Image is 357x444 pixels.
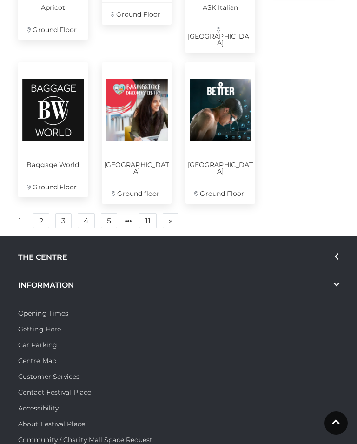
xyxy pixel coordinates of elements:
p: [GEOGRAPHIC_DATA] [185,18,255,53]
a: Baggage World Ground Floor [18,62,88,197]
a: Opening Times [18,309,68,317]
a: 2 [33,213,49,228]
p: Ground Floor [18,18,88,40]
p: Ground Floor [18,175,88,197]
p: [GEOGRAPHIC_DATA] [185,153,255,182]
a: Community / Charity Mall Space Request [18,436,152,444]
div: INFORMATION [18,271,339,299]
a: [GEOGRAPHIC_DATA] Ground floor [102,62,172,204]
a: [GEOGRAPHIC_DATA] Ground Floor [185,62,255,204]
a: 11 [139,213,157,228]
a: About Festival Place [18,420,85,428]
a: Accessibility [18,404,59,412]
a: Getting Here [18,325,61,333]
a: Next [163,213,178,228]
p: [GEOGRAPHIC_DATA] [102,153,172,182]
a: Car Parking [18,341,57,349]
p: Ground Floor [185,182,255,204]
a: 3 [55,213,72,228]
div: THE CENTRE [18,243,339,271]
p: Baggage World [18,153,88,175]
a: Customer Services [18,372,80,381]
p: Ground Floor [102,2,172,25]
span: » [169,217,172,224]
a: 5 [101,213,117,228]
a: 1 [13,214,27,229]
a: Contact Festival Place [18,388,91,397]
a: 4 [78,213,95,228]
a: Centre Map [18,357,56,365]
p: Ground floor [102,182,172,204]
